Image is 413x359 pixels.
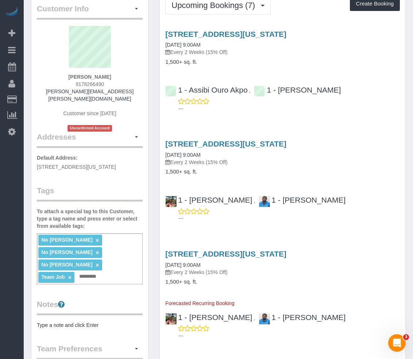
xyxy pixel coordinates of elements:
[41,249,92,255] span: No [PERSON_NAME]
[178,105,400,112] p: ---
[165,279,400,285] h4: 1,500+ sq. ft.
[388,334,406,352] iframe: Intercom live chat
[37,3,143,20] legend: Customer Info
[254,86,341,94] a: 1 - [PERSON_NAME]
[37,299,143,315] legend: Notes
[37,208,143,230] label: To attach a special tag to this Customer, type a tag name and press enter or select from availabl...
[259,196,346,204] a: 1 - [PERSON_NAME]
[165,269,400,276] p: Every 2 Weeks (15% Off)
[165,140,286,148] a: [STREET_ADDRESS][US_STATE]
[63,110,116,116] span: Customer since [DATE]
[165,42,200,48] a: [DATE] 9:00AM
[254,198,255,204] span: ,
[4,7,19,17] img: Automaid Logo
[165,59,400,65] h4: 1,500+ sq. ft.
[165,30,286,38] a: [STREET_ADDRESS][US_STATE]
[37,154,78,161] label: Default Address:
[165,169,400,175] h4: 1,500+ sq. ft.
[165,250,286,258] a: [STREET_ADDRESS][US_STATE]
[166,196,177,207] img: 1 - Mandy Williams
[166,313,177,324] img: 1 - Mandy Williams
[403,334,409,340] span: 3
[46,89,134,102] a: [PERSON_NAME][EMAIL_ADDRESS][PERSON_NAME][DOMAIN_NAME]
[76,81,104,87] span: 9178266490
[165,300,234,306] span: Forecasted Recurring Booking
[96,237,99,243] a: ×
[178,332,400,339] p: ---
[37,321,143,329] pre: Type a note and click Enter
[41,237,92,243] span: No [PERSON_NAME]
[259,313,346,321] a: 1 - [PERSON_NAME]
[41,274,65,280] span: Team Job
[96,262,99,268] a: ×
[165,159,400,166] p: Every 2 Weeks (15% Off)
[68,274,72,281] a: ×
[165,313,252,321] a: 1 - [PERSON_NAME]
[165,262,200,268] a: [DATE] 9:00AM
[165,196,252,204] a: 1 - [PERSON_NAME]
[249,88,250,94] span: ,
[254,315,255,321] span: ,
[41,262,92,268] span: No [PERSON_NAME]
[178,215,400,222] p: ---
[68,74,111,80] strong: [PERSON_NAME]
[165,86,247,94] a: 1 - Assibi Ouro Akpo
[67,125,112,131] span: Unconfirmed Account
[37,164,116,170] span: [STREET_ADDRESS][US_STATE]
[96,250,99,256] a: ×
[259,196,270,207] img: 1 - Noufoh Sodandji
[37,185,143,202] legend: Tags
[165,152,200,158] a: [DATE] 9:00AM
[171,1,259,10] span: Upcoming Bookings (7)
[259,313,270,324] img: 1 - Noufoh Sodandji
[165,48,400,56] p: Every 2 Weeks (15% Off)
